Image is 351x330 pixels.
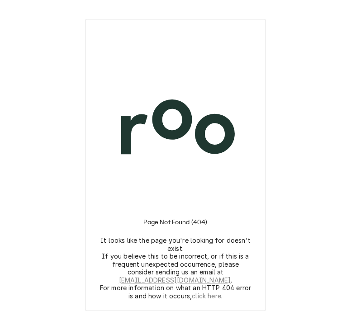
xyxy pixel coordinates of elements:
[100,236,251,252] p: It looks like the page you're looking for doesn't exist.
[96,49,255,207] img: Logo
[100,252,251,284] p: If you believe this to be incorrect, or if this is a frequent unexpected occurrence, please consi...
[192,292,221,300] a: click here
[119,276,231,284] a: [EMAIL_ADDRESS][DOMAIN_NAME]
[96,207,255,300] div: Instructions
[100,284,251,300] p: For more information on what an HTTP 404 error is and how it occurs, .
[143,207,207,236] h3: Page Not Found (404)
[96,30,255,300] div: Logo and Instructions Container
